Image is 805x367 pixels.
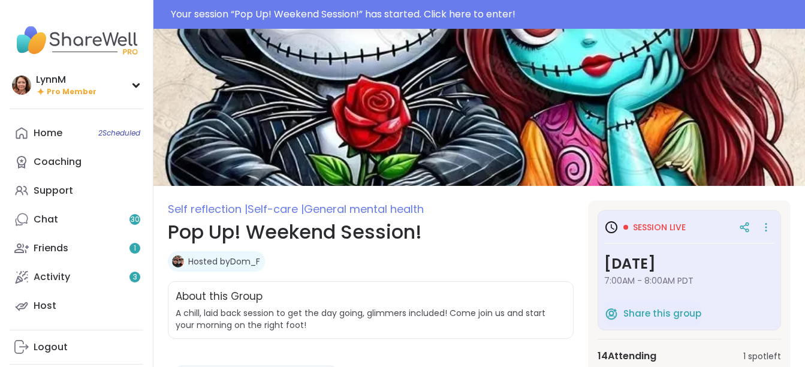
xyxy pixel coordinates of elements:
span: Share this group [623,307,701,321]
div: Friends [34,242,68,255]
a: Hosted byDom_F [188,255,260,267]
h3: [DATE] [604,253,774,275]
span: A chill, laid back session to get the day going, glimmers included! Come join us and start your m... [176,307,545,331]
img: LynnM [12,76,31,95]
div: LynnM [36,73,97,86]
span: Self reflection | [168,201,248,216]
div: Your session “ Pop Up! Weekend Session! ” has started. Click here to enter! [171,7,798,22]
a: Logout [10,333,143,362]
a: Host [10,291,143,320]
h1: Pop Up! Weekend Session! [168,218,574,246]
img: Pop Up! Weekend Session! cover image [153,29,805,186]
div: Coaching [34,155,82,169]
img: ShareWell Nav Logo [10,19,143,61]
a: Support [10,176,143,205]
h2: About this Group [176,289,263,305]
a: Activity3 [10,263,143,291]
div: Chat [34,213,58,226]
span: General mental health [304,201,424,216]
img: Dom_F [172,255,184,267]
a: Coaching [10,148,143,176]
a: Home2Scheduled [10,119,143,148]
span: 14 Attending [598,349,656,363]
span: Session live [633,221,686,233]
span: 3 [133,272,137,282]
span: Self-care | [248,201,304,216]
a: Friends1 [10,234,143,263]
span: Pro Member [47,87,97,97]
span: 30 [131,215,140,225]
button: Share this group [604,301,701,326]
span: 1 spot left [743,350,781,363]
div: Support [34,184,73,197]
div: Logout [34,341,68,354]
a: Chat30 [10,205,143,234]
span: 2 Scheduled [98,128,140,138]
div: Activity [34,270,70,284]
div: Home [34,127,62,140]
span: 7:00AM - 8:00AM PDT [604,275,774,287]
img: ShareWell Logomark [604,306,619,321]
div: Host [34,299,56,312]
span: 1 [134,243,136,254]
